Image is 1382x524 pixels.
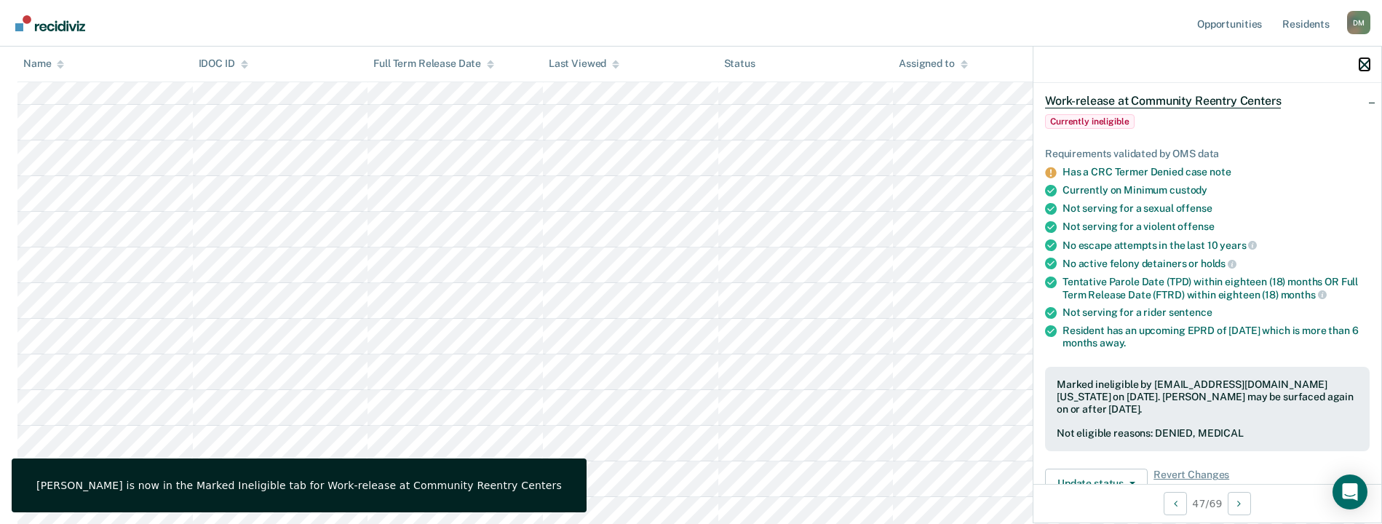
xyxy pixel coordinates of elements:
div: Not serving for a sexual [1063,202,1370,215]
div: D M [1347,11,1370,34]
span: months [1281,289,1327,301]
span: Revert Changes [1153,469,1229,498]
button: Previous Opportunity [1164,492,1187,515]
span: Work-release at Community Reentry Centers [1045,94,1281,108]
div: Requirements validated by OMS data [1045,148,1370,160]
div: Not serving for a violent [1063,221,1370,233]
div: Currently on Minimum [1063,184,1370,196]
img: Recidiviz [15,15,85,31]
div: Not serving for a rider [1063,306,1370,319]
div: Marked ineligible by [EMAIL_ADDRESS][DOMAIN_NAME][US_STATE] on [DATE]. [PERSON_NAME] may be surfa... [1057,378,1358,415]
div: Status [724,58,755,71]
div: Work-release at Community Reentry CentersCurrently ineligible [1033,78,1381,142]
div: No escape attempts in the last 10 [1063,239,1370,252]
span: offense [1178,221,1214,232]
button: Profile dropdown button [1347,11,1370,34]
span: offense [1176,202,1212,214]
div: No active felony detainers or [1063,257,1370,270]
div: Last Viewed [549,58,619,71]
button: Next Opportunity [1228,492,1251,515]
div: Tentative Parole Date (TPD) within eighteen (18) months OR Full Term Release Date (FTRD) within e... [1063,276,1370,301]
div: Open Intercom Messenger [1333,475,1367,509]
span: custody [1169,184,1207,196]
span: away. [1100,337,1126,349]
span: sentence [1169,306,1212,318]
div: Not eligible reasons: DENIED, MEDICAL [1057,427,1358,440]
span: years [1220,239,1257,251]
div: Has a CRC Termer Denied case note [1063,166,1370,178]
div: Assigned to [899,58,967,71]
div: [PERSON_NAME] is now in the Marked Ineligible tab for Work-release at Community Reentry Centers [36,479,562,492]
div: IDOC ID [199,58,248,71]
div: Full Term Release Date [373,58,494,71]
div: 47 / 69 [1033,484,1381,523]
span: Currently ineligible [1045,114,1135,129]
div: Name [23,58,64,71]
button: Update status [1045,469,1148,498]
div: Resident has an upcoming EPRD of [DATE] which is more than 6 months [1063,325,1370,349]
span: holds [1201,258,1236,269]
